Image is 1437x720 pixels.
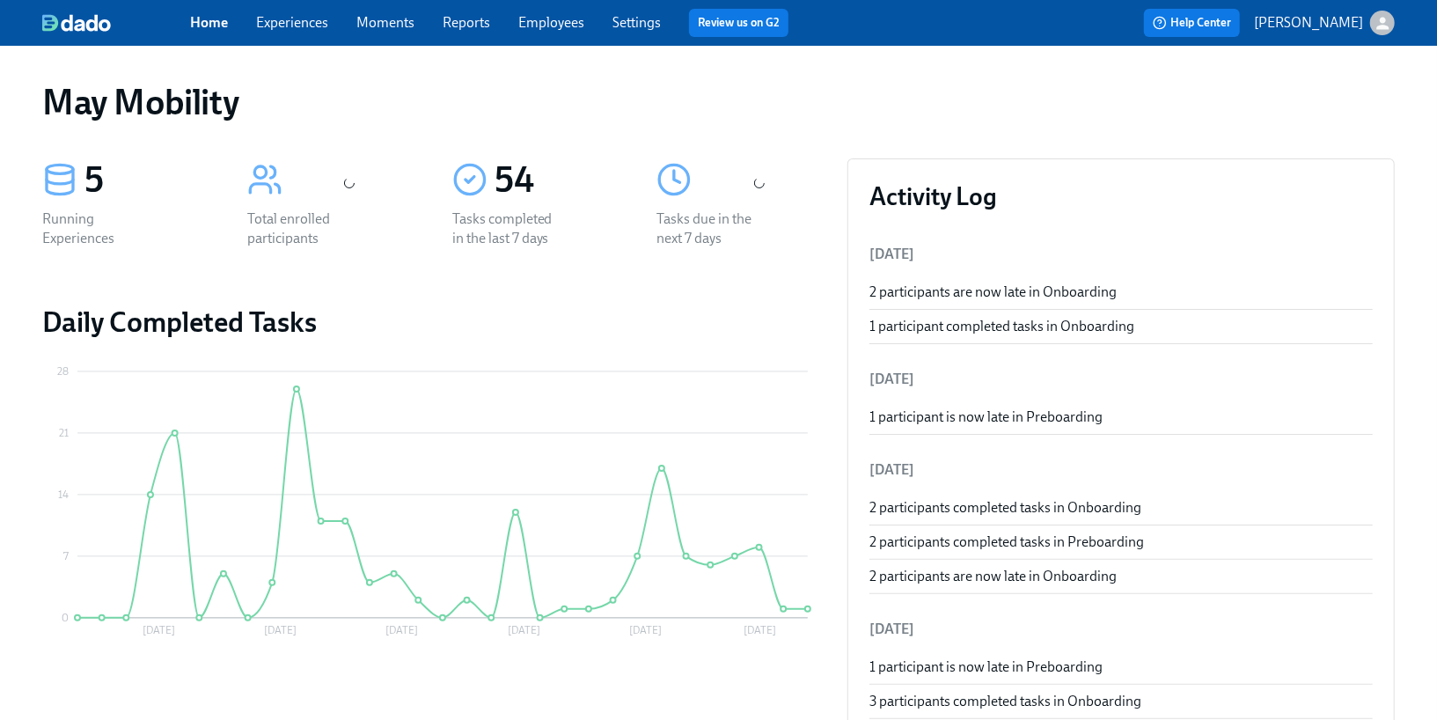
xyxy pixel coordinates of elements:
div: Running Experiences [42,209,155,248]
tspan: [DATE] [629,625,662,637]
div: 54 [495,158,615,202]
div: 5 [84,158,205,202]
div: 2 participants completed tasks in Onboarding [869,498,1373,518]
div: 1 participant is now late in Preboarding [869,658,1373,677]
a: Settings [612,14,661,31]
tspan: [DATE] [385,625,418,637]
button: [PERSON_NAME] [1254,11,1395,35]
span: Help Center [1153,14,1231,32]
li: [DATE] [869,449,1373,491]
button: Review us on G2 [689,9,788,37]
span: [DATE] [869,246,914,262]
div: 2 participants are now late in Onboarding [869,283,1373,302]
button: Help Center [1144,9,1240,37]
a: Home [190,14,228,31]
li: [DATE] [869,358,1373,400]
div: 1 participant completed tasks in Onboarding [869,317,1373,336]
tspan: 0 [62,612,69,624]
div: 2 participants are now late in Onboarding [869,567,1373,586]
h2: Daily Completed Tasks [42,305,819,340]
tspan: [DATE] [264,625,297,637]
tspan: [DATE] [744,625,776,637]
h3: Activity Log [869,180,1373,212]
div: Tasks due in the next 7 days [656,209,769,248]
div: Tasks completed in the last 7 days [452,209,565,248]
a: Experiences [256,14,328,31]
h1: May Mobility [42,81,238,123]
div: 3 participants completed tasks in Onboarding [869,692,1373,711]
img: dado [42,14,111,32]
tspan: 14 [58,489,69,501]
tspan: [DATE] [143,625,175,637]
p: [PERSON_NAME] [1254,13,1363,33]
div: 2 participants completed tasks in Preboarding [869,533,1373,552]
a: dado [42,14,190,32]
li: [DATE] [869,608,1373,650]
tspan: [DATE] [508,625,540,637]
a: Employees [518,14,584,31]
div: Total enrolled participants [247,209,360,248]
div: 1 participant is now late in Preboarding [869,408,1373,427]
tspan: 7 [63,550,69,562]
a: Reports [443,14,490,31]
a: Moments [356,14,414,31]
tspan: 28 [57,365,69,378]
tspan: 21 [59,427,69,439]
a: Review us on G2 [698,14,780,32]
